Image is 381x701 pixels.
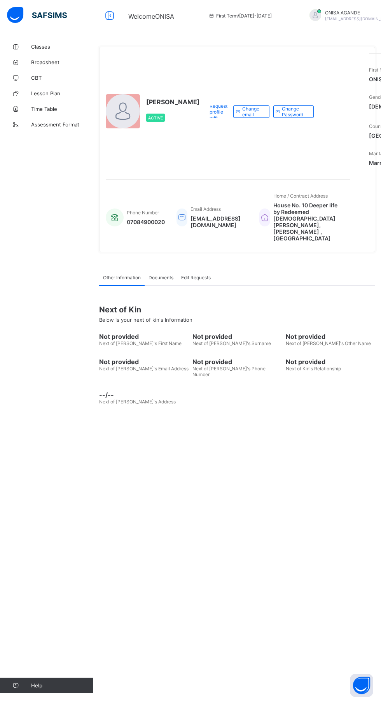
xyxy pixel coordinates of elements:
[127,210,159,216] span: Phone Number
[181,275,211,280] span: Edit Requests
[208,13,272,19] span: session/term information
[99,305,375,314] span: Next of Kin
[273,193,328,199] span: Home / Contract Address
[286,358,375,366] span: Not provided
[192,366,266,377] span: Next of [PERSON_NAME]'s Phone Number
[127,219,165,225] span: 07084900020
[99,358,189,366] span: Not provided
[99,391,189,399] span: --/--
[31,682,93,689] span: Help
[282,106,308,117] span: Change Password
[350,674,373,697] button: Open asap
[31,44,93,50] span: Classes
[286,340,371,346] span: Next of [PERSON_NAME]'s Other Name
[286,366,341,372] span: Next of Kin's Relationship
[99,317,192,323] span: Below is your next of kin's Information
[192,340,271,346] span: Next of [PERSON_NAME]'s Surname
[31,106,93,112] span: Time Table
[146,98,200,106] span: [PERSON_NAME]
[149,275,173,280] span: Documents
[31,90,93,96] span: Lesson Plan
[99,366,189,372] span: Next of [PERSON_NAME]'s Email Address
[128,12,174,20] span: Welcome ONISA
[99,333,189,340] span: Not provided
[210,103,227,121] span: Request profile edit
[190,206,221,212] span: Email Address
[190,215,248,228] span: [EMAIL_ADDRESS][DOMAIN_NAME]
[192,333,282,340] span: Not provided
[99,399,176,405] span: Next of [PERSON_NAME]'s Address
[286,333,375,340] span: Not provided
[242,106,263,117] span: Change email
[31,75,93,81] span: CBT
[148,116,163,120] span: Active
[7,7,67,23] img: safsims
[99,340,182,346] span: Next of [PERSON_NAME]'s First Name
[273,202,343,242] span: House No. 10 Deeper life by Redeemed [DEMOGRAPHIC_DATA] [PERSON_NAME], [PERSON_NAME] , [GEOGRAPHI...
[192,358,282,366] span: Not provided
[31,59,93,65] span: Broadsheet
[103,275,141,280] span: Other Information
[31,121,93,128] span: Assessment Format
